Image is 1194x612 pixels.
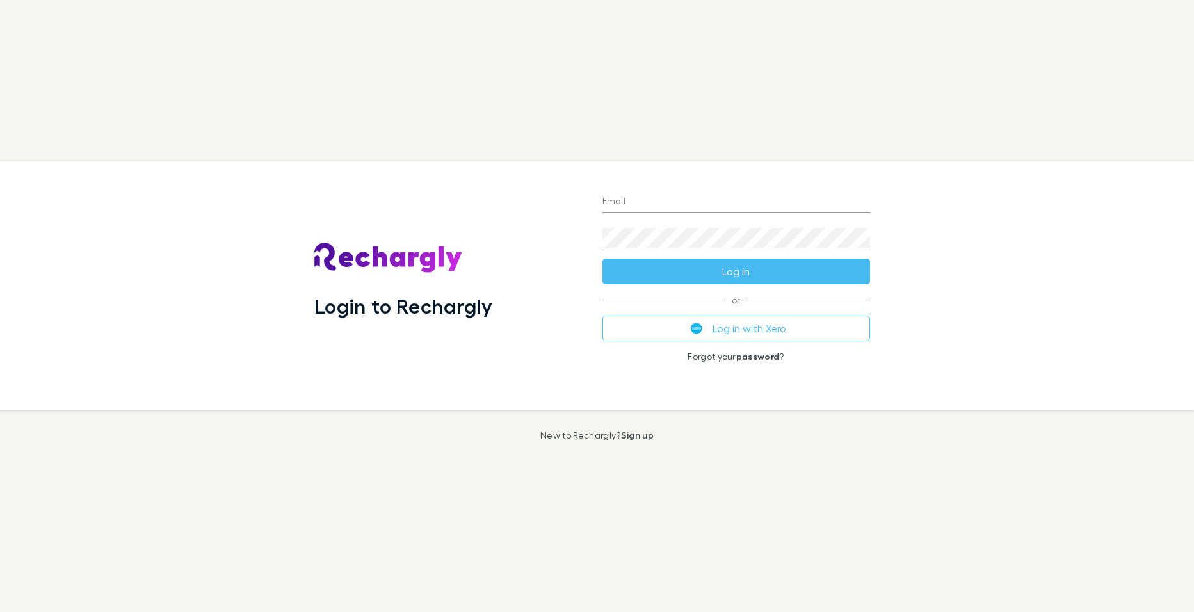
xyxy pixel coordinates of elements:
p: New to Rechargly? [540,430,654,440]
a: Sign up [621,430,654,440]
img: Xero's logo [691,323,702,334]
p: Forgot your ? [602,351,870,362]
img: Rechargly's Logo [314,243,463,273]
button: Log in with Xero [602,316,870,341]
h1: Login to Rechargly [314,294,493,318]
button: Log in [602,259,870,284]
a: password [736,351,780,362]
